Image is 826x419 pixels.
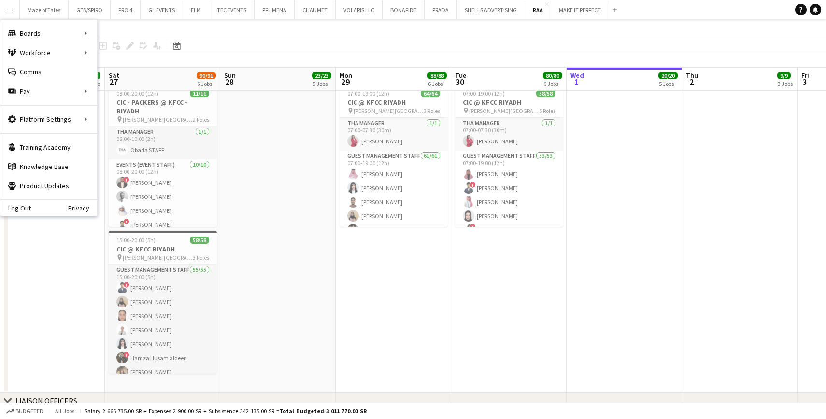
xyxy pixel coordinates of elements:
span: ! [124,177,129,182]
div: Platform Settings [0,110,97,129]
div: Pay [0,82,97,101]
a: Knowledge Base [0,157,97,176]
span: ! [124,352,129,358]
span: [PERSON_NAME][GEOGRAPHIC_DATA] [469,107,539,114]
span: 90/91 [197,72,216,79]
span: 1 [569,76,584,87]
span: ! [470,224,476,230]
div: Workforce [0,43,97,62]
span: 9/9 [777,72,791,79]
a: Log Out [0,204,31,212]
button: PRADA [425,0,457,19]
button: MAKE IT PERFECT [551,0,609,19]
app-card-role: THA Manager1/108:00-10:00 (2h)Obada STAFF [109,126,217,159]
span: 29 [338,76,352,87]
span: ! [124,219,129,224]
span: 23/23 [312,72,331,79]
div: Boards [0,24,97,43]
span: Mon [340,71,352,80]
app-card-role: THA Manager1/107:00-07:30 (30m)[PERSON_NAME] [340,118,448,151]
span: Budgeted [15,408,43,415]
app-job-card: 08:00-20:00 (12h)11/11CIC - PACKERS @ KFCC - RIYADH [PERSON_NAME][GEOGRAPHIC_DATA] - [GEOGRAPHIC_... [109,84,217,227]
button: Budgeted [5,406,45,417]
span: 58/58 [536,90,555,97]
button: TEC EVENTS [209,0,255,19]
span: Fri [801,71,809,80]
button: PRO 4 [111,0,141,19]
h3: CIC @ KFCC RIYADH [340,98,448,107]
span: 5 Roles [539,107,555,114]
span: 3 [800,76,809,87]
div: 5 Jobs [659,80,677,87]
span: 3 Roles [424,107,440,114]
span: 27 [107,76,119,87]
span: 30 [454,76,466,87]
span: 58/58 [190,237,209,244]
button: GL EVENTS [141,0,183,19]
span: ! [124,282,129,288]
span: 80/80 [543,72,562,79]
span: 88/88 [427,72,447,79]
span: Sat [109,71,119,80]
span: [PERSON_NAME][GEOGRAPHIC_DATA] [354,107,424,114]
span: All jobs [53,407,76,415]
span: [PERSON_NAME][GEOGRAPHIC_DATA] - [GEOGRAPHIC_DATA] [123,116,193,123]
button: Maze of Tales [20,0,69,19]
span: Wed [570,71,584,80]
span: Sun [224,71,236,80]
button: SHELLS ADVERTISING [457,0,525,19]
span: ! [470,182,476,188]
app-job-card: 15:00-20:00 (5h)58/58CIC @ KFCC RIYADH [PERSON_NAME][GEOGRAPHIC_DATA]3 RolesGuest Management Staf... [109,231,217,374]
app-card-role: THA Manager1/107:00-07:30 (30m)[PERSON_NAME] [455,118,563,151]
span: 28 [223,76,236,87]
span: 08:00-20:00 (12h) [116,90,158,97]
div: 5 Jobs [313,80,331,87]
span: 15:00-20:00 (5h) [116,237,156,244]
span: 2 [684,76,698,87]
span: 64/64 [421,90,440,97]
button: BONAFIDE [383,0,425,19]
span: 3 Roles [193,254,209,261]
div: 3 Jobs [778,80,793,87]
span: [PERSON_NAME][GEOGRAPHIC_DATA] [123,254,193,261]
h3: CIC @ KFCC RIYADH [455,98,563,107]
div: LIAISON OFFICERS [15,396,77,405]
button: CHAUMET [295,0,336,19]
div: 6 Jobs [428,80,446,87]
h3: CIC @ KFCC RIYADH [109,245,217,253]
button: GES/SPIRO [69,0,111,19]
a: Product Updates [0,176,97,196]
button: PFL MENA [255,0,295,19]
span: 07:00-19:00 (12h) [347,90,389,97]
app-card-role: Events (Event Staff)10/1008:00-20:00 (12h)![PERSON_NAME][PERSON_NAME][PERSON_NAME]![PERSON_NAME] [109,159,217,321]
button: ELM [183,0,209,19]
span: 11/11 [190,90,209,97]
span: Thu [686,71,698,80]
div: 6 Jobs [543,80,562,87]
a: Training Academy [0,138,97,157]
a: Comms [0,62,97,82]
div: Salary 2 666 735.00 SR + Expenses 2 900.00 SR + Subsistence 342 135.00 SR = [85,407,367,415]
span: Tue [455,71,466,80]
button: VOLARIS LLC [336,0,383,19]
app-job-card: 07:00-19:00 (12h)58/58CIC @ KFCC RIYADH [PERSON_NAME][GEOGRAPHIC_DATA]5 RolesTHA Manager1/107:00-... [455,84,563,227]
span: 07:00-19:00 (12h) [463,90,505,97]
span: 2 Roles [193,116,209,123]
button: RAA [525,0,551,19]
a: Privacy [68,204,97,212]
h3: CIC - PACKERS @ KFCC - RIYADH [109,98,217,115]
span: 20/20 [658,72,678,79]
span: Total Budgeted 3 011 770.00 SR [279,407,367,415]
app-job-card: 07:00-19:00 (12h)64/64CIC @ KFCC RIYADH [PERSON_NAME][GEOGRAPHIC_DATA]3 RolesTHA Manager1/107:00-... [340,84,448,227]
div: 6 Jobs [197,80,215,87]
